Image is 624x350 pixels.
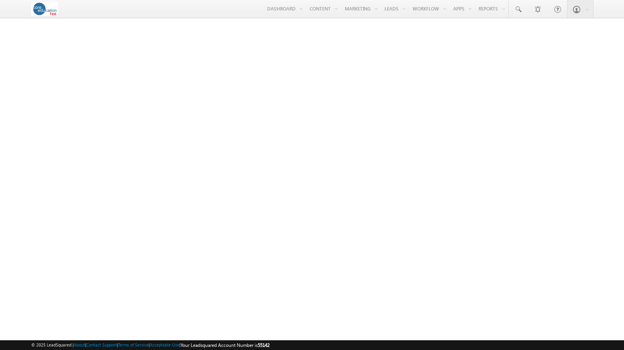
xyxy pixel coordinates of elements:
[74,342,85,347] a: About
[86,342,117,347] a: Contact Support
[31,2,58,16] img: Custom Logo
[150,342,179,347] a: Acceptable Use
[181,342,269,348] span: Your Leadsquared Account Number is
[118,342,149,347] a: Terms of Service
[258,342,269,348] span: 55142
[31,341,269,349] span: © 2025 LeadSquared | | | | |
